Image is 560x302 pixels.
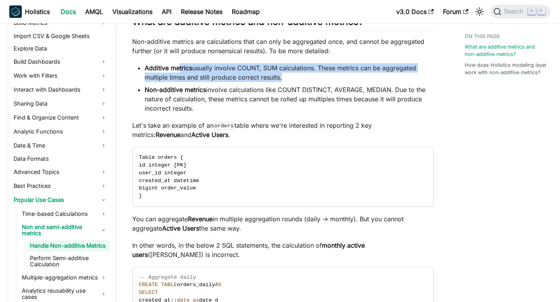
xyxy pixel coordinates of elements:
[11,111,110,124] a: Find & Organize Content
[132,16,434,31] h2: What are additive metrics and non-additive metrics?
[11,43,110,54] a: Explore Data
[465,61,548,76] a: How does Holistics modeling layer work with non-additive metrics?
[139,162,186,168] span: id integer [PK]
[9,5,50,18] a: HolisticsHolistics
[213,122,234,130] code: orders
[132,241,434,259] p: In other words, in the below 2 SQL statements, the calculation of ([PERSON_NAME]) is incorrect.
[56,5,80,18] a: Docs
[139,178,199,184] span: created_at datetime
[473,5,486,18] button: Switch between dark and light mode (currently light mode)
[11,153,110,164] a: Data Formats
[132,241,365,259] strong: monthly active users
[132,121,434,139] p: Let's take an example of an table where we're interested in reporting 2 key metrics: and .
[145,64,192,72] strong: Additive metrics
[537,8,545,15] kbd: K
[139,274,196,280] span: -- Aggregate daily
[19,222,110,239] a: Non and semi-additive metrics
[438,5,473,18] a: Forum
[490,5,551,19] button: Search (Command+K)
[28,240,110,251] a: Handle Non-additive Metrics
[528,8,535,15] kbd: ⌘
[139,170,186,176] span: user_id integer
[227,5,264,18] a: Roadmap
[215,282,221,288] span: AS
[139,154,183,160] span: Table orders {
[176,5,227,18] a: Release Notes
[156,131,180,139] strong: Revenue
[11,56,110,68] a: Build Dashboards
[132,214,434,233] p: You can aggregate in multiple aggregation rounds (daily → monthly). But you cannot aggregate the ...
[11,139,110,152] a: Date & Time
[145,86,206,94] strong: Non-additive metrics
[139,193,142,199] span: }
[132,37,434,56] p: Non-additive metrics are calculations that can only be aggregated once, and cannot be aggregated ...
[108,5,157,18] a: Visualizations
[177,282,215,288] span: orders_daily
[80,5,108,18] a: AMQL
[11,125,110,138] a: Analytic Functions
[139,290,158,295] span: SELECT
[145,85,434,113] li: involve calculations like COUNT DISTINCT, AVERAGE, MEDIAN. Due to the nature of calculation, thes...
[11,166,110,178] a: Advanced Topics
[11,69,110,82] a: Work with Filters
[501,8,528,15] span: Search
[11,31,110,42] a: Import CSV & Google Sheets
[157,5,176,18] a: API
[28,253,110,270] a: Perform Semi-additive Calculation
[19,271,110,284] a: Multiple-aggregation metrics
[392,5,438,18] a: v3.0 Docs
[11,180,110,192] a: Best Practices
[465,43,548,58] a: What are additive metrics and non-additive metrics?
[188,215,213,223] strong: Revenue
[139,185,196,191] span: bigint order_value
[139,282,158,288] span: CREATE
[9,5,22,18] img: Holistics
[25,7,50,16] b: Holistics
[161,282,177,288] span: TABLE
[191,131,228,139] strong: Active Users
[11,194,110,206] a: Popular Use Cases
[11,83,110,96] a: Interact with Dashboards
[145,63,434,82] li: usually involve COUNT, SUM calculations. These metrics can be aggregated multiple times and still...
[11,97,110,110] a: Sharing Data
[19,208,110,220] a: Time-based Calculations
[162,224,199,232] strong: Active Users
